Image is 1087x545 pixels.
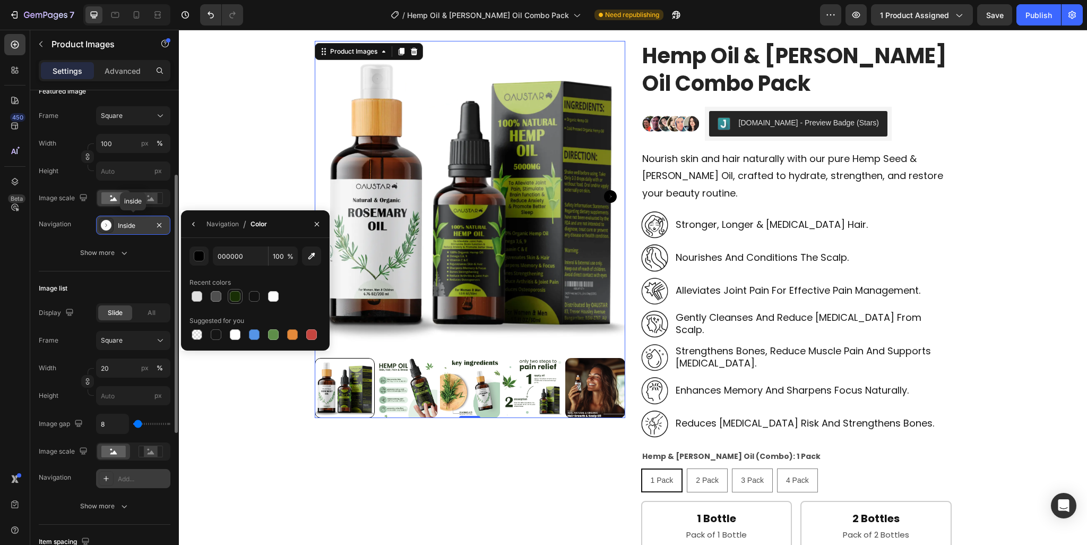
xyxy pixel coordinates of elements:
img: gempages_584944192325681981-a1dee6f3-2238-439f-9624-c823f288a9bd.png [462,86,522,103]
button: Save [977,4,1012,25]
div: Image list [39,284,67,293]
span: Square [101,336,123,345]
div: Show more [80,248,130,258]
button: px [153,362,166,374]
p: Pack of 1 Bottle [473,498,603,512]
div: Navigation [39,219,71,229]
button: % [139,362,151,374]
div: 450 [10,113,25,122]
img: gempages_584944192325681981-1caf1c56-6657-41c3-9135-71955398db86.png [462,347,489,374]
div: Suggested for you [189,316,244,326]
label: Height [39,166,58,176]
span: 1 product assigned [880,10,949,21]
p: stronger, longer & [MEDICAL_DATA] hair. [497,189,689,201]
div: Image scale [39,445,90,459]
div: % [157,139,163,148]
button: 7 [4,4,79,25]
div: Featured image [39,87,86,96]
img: gempages_584944192325681981-628428eb-6fde-4c11-91a2-bc196048a8b1.png [462,280,489,308]
p: enhances memory and sharpens focus naturally. [497,354,730,367]
span: Square [101,111,123,121]
div: Navigation [39,473,71,482]
span: Slide [108,308,123,318]
label: Frame [39,336,58,345]
img: gempages_584944192325681981-735e410d-7460-4509-bb1c-e8d9100fff0e.png [462,314,489,342]
p: Settings [53,65,82,76]
img: gempages_584944192325681981-9a03400f-d354-4999-9497-954cb3d8188d.png [462,380,489,408]
img: gempages_584944192325681981-e8075da1-895a-493e-a69a-0abc9c94689f.png [462,181,489,209]
div: Display [39,306,76,320]
span: / [243,218,246,231]
div: px [141,363,149,373]
div: Open Intercom Messenger [1051,493,1076,518]
p: 7 [70,8,74,21]
div: Color [251,219,267,229]
span: / [402,10,405,21]
button: % [139,137,151,150]
img: gempages_584944192325681981-d36ca99d-3292-4d07-8073-fc77b428a879.png [462,248,489,275]
label: Height [39,391,58,401]
div: Beta [8,194,25,203]
p: alleviates joint pain for effective pain management. [497,254,741,267]
span: All [148,308,156,318]
div: Add... [118,474,168,484]
div: Recent colors [189,278,231,287]
button: Square [96,106,170,125]
h2: 1 Bottle [472,481,604,497]
button: Judge.me - Preview Badge (Stars) [530,81,709,107]
div: Undo/Redo [200,4,243,25]
label: Frame [39,111,58,121]
input: px [96,386,170,405]
button: Show more [39,497,170,516]
span: 1 Pack [472,446,495,455]
img: Judgeme.png [539,88,551,100]
span: Need republishing [605,10,659,20]
legend: Hemp & [PERSON_NAME] Oil (Combo): 1 Pack [462,419,643,435]
span: 2 Pack [517,446,540,455]
div: Image scale [39,191,90,206]
input: Auto [97,414,128,433]
span: % [287,252,294,261]
div: Image gap [39,417,85,431]
div: [DOMAIN_NAME] - Preview Badge (Stars) [560,88,701,99]
button: Publish [1016,4,1061,25]
input: Eg: FFFFFF [213,246,268,266]
div: Show more [80,501,130,512]
span: 4 Pack [607,446,630,455]
p: gently cleanses and reduce [MEDICAL_DATA] from scalp. [497,282,772,306]
span: Nourish skin and hair naturally with our pure Hemp Seed & [PERSON_NAME] Oil, crafted to hydrate, ... [463,122,764,170]
div: % [157,363,163,373]
input: px% [96,359,170,378]
iframe: Design area [179,30,1087,545]
input: px [96,161,170,181]
div: Publish [1025,10,1052,21]
p: strengthens bones, reduce muscle pain and supports [MEDICAL_DATA]. [497,315,772,340]
button: Square [96,331,170,350]
span: Hemp Oil & [PERSON_NAME] Oil Combo Pack [407,10,569,21]
p: reduces [MEDICAL_DATA] risk and strengthens bones. [497,387,755,399]
button: 1 product assigned [871,4,973,25]
div: px [141,139,149,148]
button: Carousel Next Arrow [425,160,438,173]
p: nourishes and conditions the scalp. [497,222,670,234]
label: Width [39,363,56,373]
p: Advanced [105,65,141,76]
h1: Hemp Oil & [PERSON_NAME] Oil Combo Pack [462,11,773,69]
h2: 2 Bottles [631,481,763,497]
span: 3 Pack [562,446,585,455]
button: px [153,137,166,150]
img: gempages_584944192325681981-f25d96c6-df20-48a0-ada0-e848a1ce726b.png [462,214,489,242]
span: px [154,167,162,175]
p: Pack of 2 Bottles [632,498,762,512]
span: px [154,391,162,399]
div: Inside [118,221,149,231]
button: Show more [39,243,170,262]
div: Navigation [206,219,239,229]
input: px% [96,134,170,153]
label: Width [39,139,56,148]
p: Product Images [51,38,142,50]
span: Save [986,11,1004,20]
div: Product Images [149,17,201,27]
